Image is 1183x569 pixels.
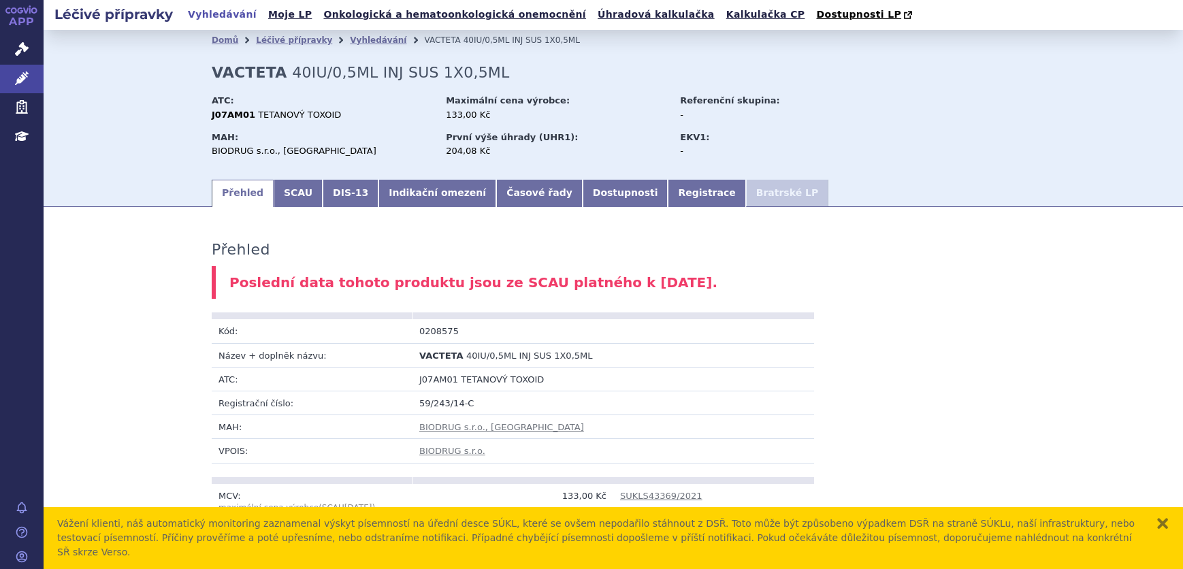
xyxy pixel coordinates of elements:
[218,503,375,513] span: (SCAU )
[446,109,667,121] div: 133,00 Kč
[378,180,496,207] a: Indikační omezení
[412,484,613,519] td: 133,00 Kč
[496,180,583,207] a: Časové řady
[1156,517,1169,530] button: zavřít
[212,415,412,439] td: MAH:
[816,9,901,20] span: Dostupnosti LP
[212,266,1015,299] div: Poslední data tohoto produktu jsou ze SCAU platného k [DATE].
[323,180,378,207] a: DIS-13
[258,110,341,120] span: TETANOVÝ TOXOID
[292,64,509,81] span: 40IU/0,5ML INJ SUS 1X0,5ML
[812,5,919,25] a: Dostupnosti LP
[412,391,814,415] td: 59/243/14-C
[668,180,745,207] a: Registrace
[594,5,719,24] a: Úhradová kalkulačka
[212,343,412,367] td: Název + doplněk názvu:
[419,351,463,361] span: VACTETA
[212,145,433,157] div: BIODRUG s.r.o., [GEOGRAPHIC_DATA]
[680,95,779,105] strong: Referenční skupina:
[212,35,238,45] a: Domů
[680,145,833,157] div: -
[419,374,458,385] span: J07AM01
[680,132,709,142] strong: EKV1:
[319,5,590,24] a: Onkologická a hematoonkologická onemocnění
[419,422,584,432] a: BIODRUG s.r.o., [GEOGRAPHIC_DATA]
[424,35,460,45] span: VACTETA
[212,484,412,519] td: MCV:
[57,517,1142,559] div: Vážení klienti, náš automatický monitoring zaznamenal výskyt písemností na úřední desce SÚKL, kte...
[184,5,261,24] a: Vyhledávání
[461,374,544,385] span: TETANOVÝ TOXOID
[274,180,323,207] a: SCAU
[44,5,184,24] h2: Léčivé přípravky
[212,95,234,105] strong: ATC:
[466,351,593,361] span: 40IU/0,5ML INJ SUS 1X0,5ML
[412,319,613,343] td: 0208575
[212,180,274,207] a: Přehled
[350,35,406,45] a: Vyhledávání
[680,109,833,121] div: -
[620,491,702,501] a: SUKLS43369/2021
[212,110,255,120] strong: J07AM01
[446,95,570,105] strong: Maximální cena výrobce:
[419,446,485,456] a: BIODRUG s.r.o.
[256,35,332,45] a: Léčivé přípravky
[212,367,412,391] td: ATC:
[212,241,270,259] h3: Přehled
[446,132,578,142] strong: První výše úhrady (UHR1):
[212,64,287,81] strong: VACTETA
[446,145,667,157] div: 204,08 Kč
[264,5,316,24] a: Moje LP
[218,503,319,513] span: maximální cena výrobce
[212,391,412,415] td: Registrační číslo:
[583,180,668,207] a: Dostupnosti
[212,439,412,463] td: VPOIS:
[722,5,809,24] a: Kalkulačka CP
[344,503,372,513] span: [DATE]
[464,35,580,45] span: 40IU/0,5ML INJ SUS 1X0,5ML
[212,132,238,142] strong: MAH:
[212,319,412,343] td: Kód:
